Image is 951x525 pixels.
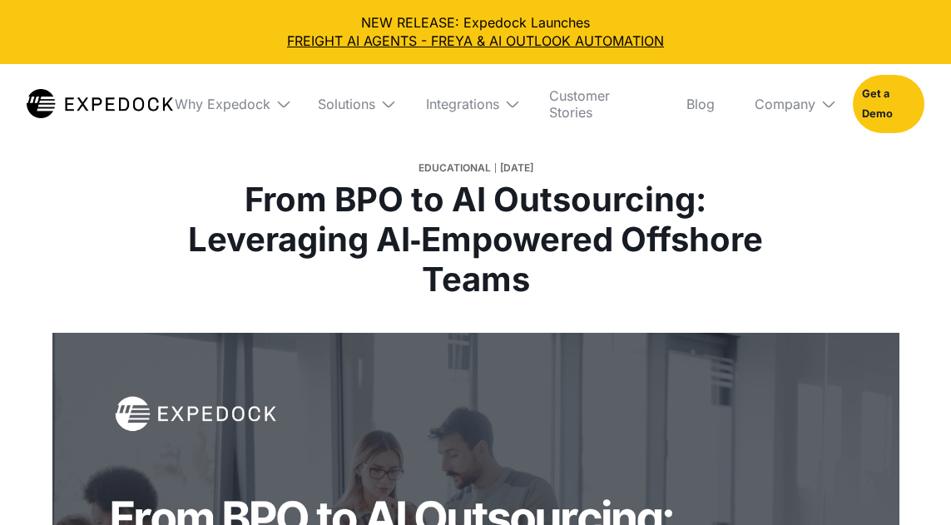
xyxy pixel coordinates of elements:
[305,64,399,144] div: Solutions
[318,96,375,112] div: Solutions
[500,156,533,180] div: [DATE]
[673,64,728,144] a: Blog
[536,64,660,144] a: Customer Stories
[13,13,938,51] div: NEW RELEASE: Expedock Launches
[167,180,785,300] h1: From BPO to AI Outsourcing: Leveraging AI‑Empowered Offshore Teams
[413,64,523,144] div: Integrations
[419,156,491,180] div: Educational
[13,32,938,50] a: FREIGHT AI AGENTS - FREYA & AI OUTLOOK AUTOMATION
[755,96,815,112] div: Company
[741,64,840,144] div: Company
[853,75,924,133] a: Get a Demo
[175,96,270,112] div: Why Expedock
[426,96,499,112] div: Integrations
[161,64,291,144] div: Why Expedock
